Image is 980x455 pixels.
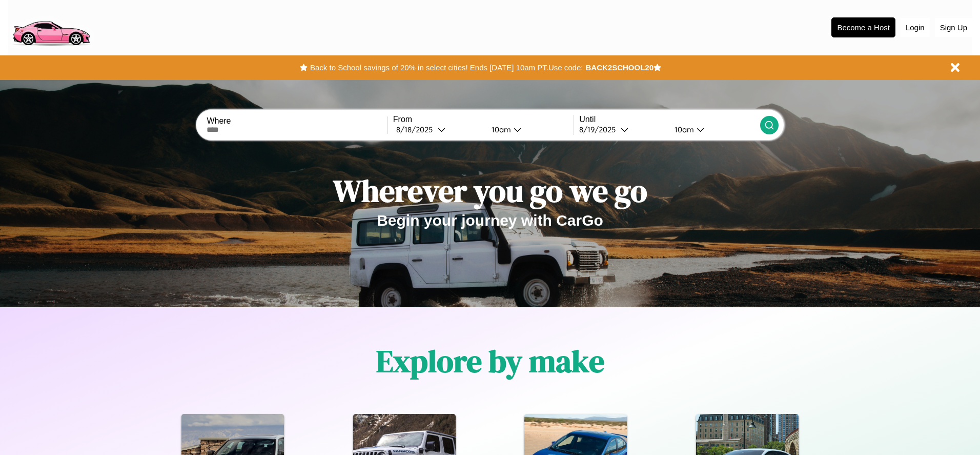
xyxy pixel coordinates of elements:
b: BACK2SCHOOL20 [585,63,654,72]
button: Back to School savings of 20% in select cities! Ends [DATE] 10am PT.Use code: [308,61,585,75]
div: 10am [669,125,697,134]
div: 8 / 18 / 2025 [396,125,438,134]
button: Login [901,18,930,37]
button: 10am [483,124,574,135]
div: 8 / 19 / 2025 [579,125,621,134]
label: Until [579,115,760,124]
button: 8/18/2025 [393,124,483,135]
img: logo [8,5,94,48]
label: Where [207,116,387,126]
button: Become a Host [831,17,895,37]
button: Sign Up [935,18,972,37]
label: From [393,115,574,124]
div: 10am [486,125,514,134]
button: 10am [666,124,760,135]
h1: Explore by make [376,340,604,382]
